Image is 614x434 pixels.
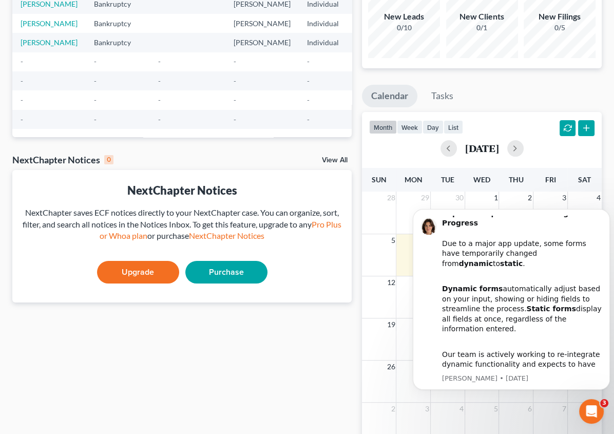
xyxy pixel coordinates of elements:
[94,77,97,85] span: -
[307,96,310,104] span: -
[596,192,602,204] span: 4
[524,11,596,23] div: New Filings
[368,11,440,23] div: New Leads
[86,33,150,52] td: Bankruptcy
[189,231,264,240] a: NextChapter Notices
[372,175,387,184] span: Sun
[397,120,423,134] button: week
[386,361,396,373] span: 26
[386,318,396,331] span: 19
[441,175,454,184] span: Tue
[234,115,236,124] span: -
[390,403,396,415] span: 2
[578,175,591,184] span: Sat
[473,175,490,184] span: Wed
[422,85,463,107] a: Tasks
[524,23,596,33] div: 0/5
[446,11,518,23] div: New Clients
[307,57,310,66] span: -
[446,23,518,33] div: 0/1
[94,57,97,66] span: -
[21,96,23,104] span: -
[94,115,97,124] span: -
[21,57,23,66] span: -
[104,155,113,164] div: 0
[86,14,150,33] td: Bankruptcy
[465,143,499,154] h2: [DATE]
[369,120,397,134] button: month
[12,154,113,166] div: NextChapter Notices
[21,182,343,198] div: NextChapter Notices
[561,192,567,204] span: 3
[322,157,348,164] a: View All
[409,196,614,429] iframe: Intercom notifications message
[225,33,299,52] td: [PERSON_NAME]
[390,234,396,247] span: 5
[386,192,396,204] span: 28
[545,175,555,184] span: Fri
[158,115,161,124] span: -
[234,96,236,104] span: -
[509,175,524,184] span: Thu
[299,33,347,52] td: Individual
[21,207,343,242] div: NextChapter saves ECF notices directly to your NextChapter case. You can organize, sort, filter, ...
[21,19,78,28] a: [PERSON_NAME]
[347,33,397,52] td: WAEB
[579,399,604,424] iframe: Intercom live chat
[347,14,397,33] td: WAEB
[299,14,347,33] td: Individual
[158,96,161,104] span: -
[21,115,23,124] span: -
[97,261,179,284] a: Upgrade
[234,57,236,66] span: -
[600,399,608,407] span: 3
[21,38,78,47] a: [PERSON_NAME]
[423,120,444,134] button: day
[362,85,417,107] a: Calendar
[185,261,267,284] a: Purchase
[307,77,310,85] span: -
[158,77,161,85] span: -
[158,57,161,66] span: -
[492,192,498,204] span: 1
[94,96,97,104] span: -
[368,23,440,33] div: 0/10
[307,115,310,124] span: -
[454,192,465,204] span: 30
[21,77,23,85] span: -
[225,14,299,33] td: [PERSON_NAME]
[234,77,236,85] span: -
[386,276,396,289] span: 12
[444,120,463,134] button: list
[527,192,533,204] span: 2
[420,192,430,204] span: 29
[405,175,423,184] span: Mon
